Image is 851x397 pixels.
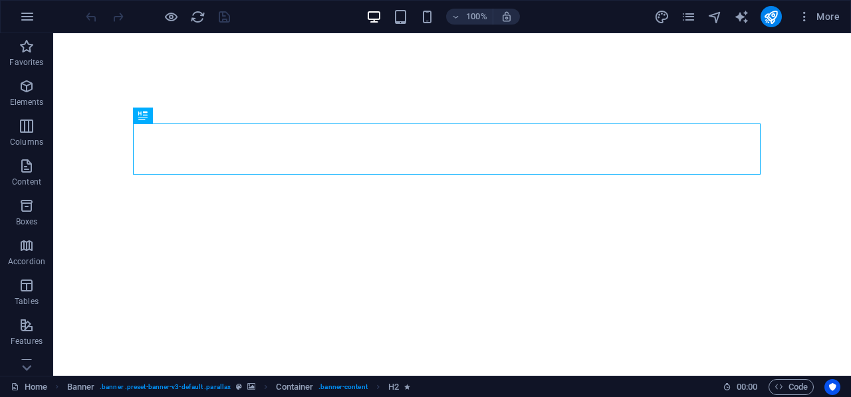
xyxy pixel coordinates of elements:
span: Click to select. Double-click to edit [67,379,95,395]
span: . banner-content [318,379,367,395]
a: Click to cancel selection. Double-click to open Pages [11,379,47,395]
button: pages [681,9,697,25]
button: More [792,6,845,27]
i: This element is a customizable preset [236,383,242,390]
i: This element contains a background [247,383,255,390]
i: Navigator [707,9,723,25]
i: Design (Ctrl+Alt+Y) [654,9,669,25]
p: Elements [10,97,44,108]
p: Accordion [8,256,45,267]
span: Click to select. Double-click to edit [388,379,399,395]
i: Element contains an animation [404,383,410,390]
button: reload [189,9,205,25]
button: Click here to leave preview mode and continue editing [163,9,179,25]
i: Reload page [190,9,205,25]
p: Content [12,177,41,187]
button: Usercentrics [824,379,840,395]
button: Code [769,379,814,395]
span: 00 00 [737,379,757,395]
button: 100% [446,9,493,25]
p: Favorites [9,57,43,68]
span: Code [775,379,808,395]
h6: 100% [466,9,487,25]
button: text_generator [734,9,750,25]
p: Features [11,336,43,347]
button: publish [761,6,782,27]
span: . banner .preset-banner-v3-default .parallax [100,379,231,395]
button: navigator [707,9,723,25]
p: Columns [10,137,43,147]
h6: Session time [723,379,758,395]
p: Tables [15,296,39,307]
span: : [746,382,748,392]
button: design [654,9,670,25]
span: Click to select. Double-click to edit [276,379,313,395]
i: Pages (Ctrl+Alt+S) [681,9,696,25]
i: On resize automatically adjust zoom level to fit chosen device. [501,11,513,23]
nav: breadcrumb [67,379,411,395]
p: Boxes [16,216,38,227]
span: More [798,10,840,23]
i: Publish [763,9,779,25]
i: AI Writer [734,9,749,25]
